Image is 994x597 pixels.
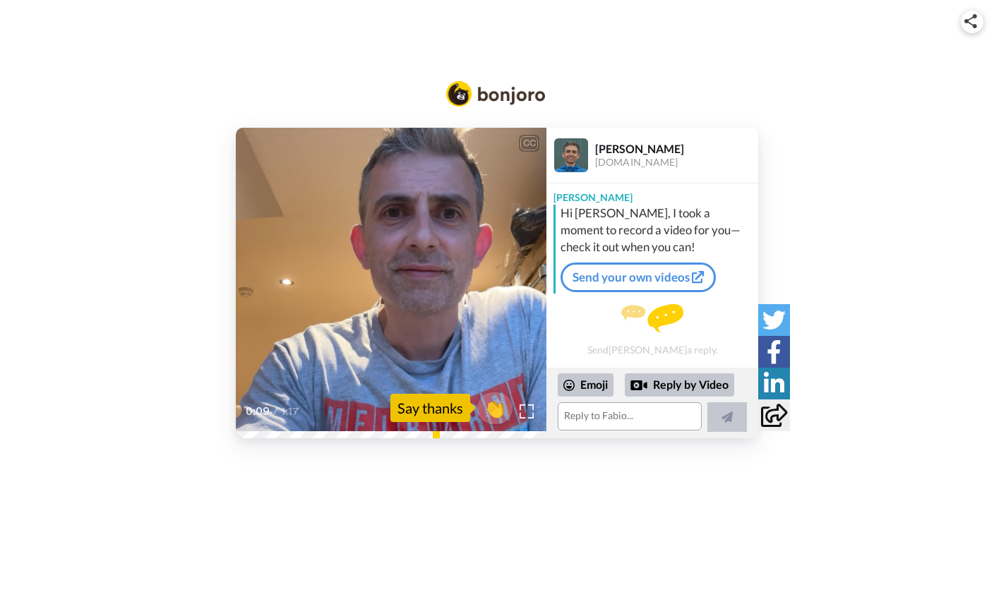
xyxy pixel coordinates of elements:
img: Profile Image [554,138,588,172]
a: Send your own videos [561,263,716,292]
img: Full screen [520,404,534,418]
div: Say thanks [390,394,470,422]
div: [PERSON_NAME] [546,183,758,205]
img: ic_share.svg [964,14,977,28]
img: Bonjoro Logo [446,81,545,107]
span: 👏 [477,397,513,419]
img: message.svg [621,304,683,332]
span: 0:09 [246,403,270,420]
div: Hi [PERSON_NAME], I took a moment to record a video for you—check it out when you can! [561,205,755,255]
span: 1:17 [281,403,306,420]
span: / [273,403,278,420]
div: Send [PERSON_NAME] a reply. [546,299,758,361]
div: Reply by Video [630,377,647,394]
div: Reply by Video [625,373,734,397]
div: [PERSON_NAME] [595,142,758,155]
div: [DOMAIN_NAME] [595,157,758,169]
div: Emoji [558,373,613,396]
button: 👏 [477,392,513,424]
div: CC [520,136,538,150]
